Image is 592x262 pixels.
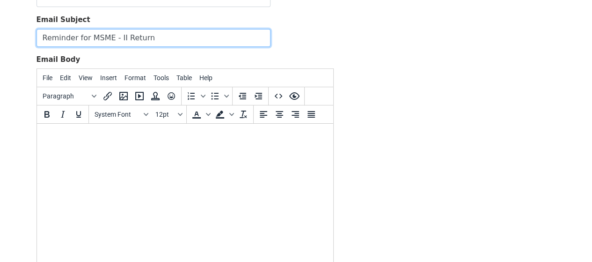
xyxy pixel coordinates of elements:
[155,111,176,118] span: 12pt
[271,106,287,122] button: Align center
[100,88,116,104] button: Insert/edit link
[37,15,90,25] label: Email Subject
[250,88,266,104] button: Increase indent
[189,106,212,122] div: Text color
[100,74,117,82] span: Insert
[39,106,55,122] button: Bold
[545,217,592,262] iframe: Chat Widget
[176,74,192,82] span: Table
[43,92,88,100] span: Paragraph
[212,106,235,122] div: Background color
[71,106,87,122] button: Underline
[287,106,303,122] button: Align right
[116,88,132,104] button: Insert/edit image
[124,74,146,82] span: Format
[147,88,163,104] button: Insert template
[152,106,184,122] button: Font sizes
[39,88,100,104] button: Blocks
[163,88,179,104] button: Emoticons
[132,88,147,104] button: Insert/edit media
[43,74,52,82] span: File
[234,88,250,104] button: Decrease indent
[207,88,230,104] div: Bullet list
[270,88,286,104] button: Source code
[183,88,207,104] div: Numbered list
[199,74,212,82] span: Help
[286,88,302,104] button: Preview
[235,106,251,122] button: Clear formatting
[60,74,71,82] span: Edit
[55,106,71,122] button: Italic
[79,74,93,82] span: View
[91,106,152,122] button: Fonts
[303,106,319,122] button: Justify
[95,111,140,118] span: System Font
[153,74,169,82] span: Tools
[37,54,80,65] label: Email Body
[256,106,271,122] button: Align left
